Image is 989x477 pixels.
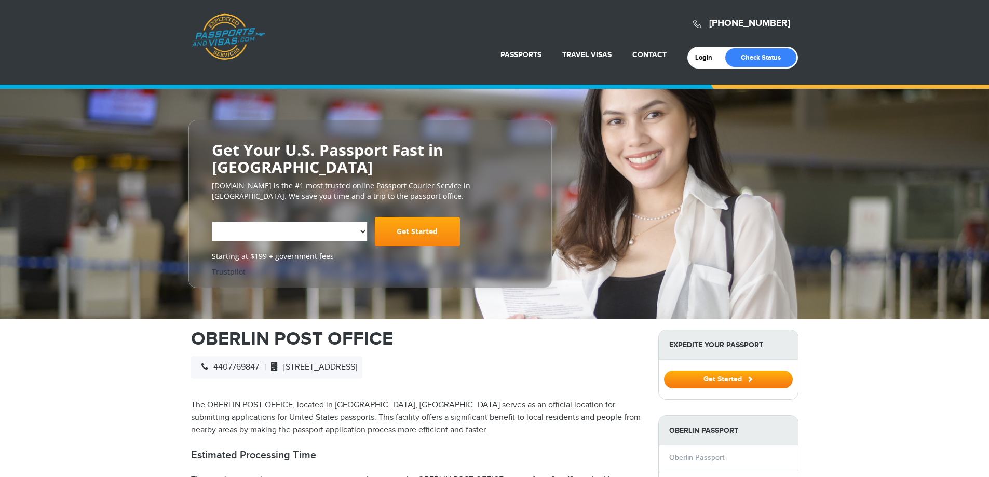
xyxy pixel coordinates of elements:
[191,449,643,461] h2: Estimated Processing Time
[212,141,529,175] h2: Get Your U.S. Passport Fast in [GEOGRAPHIC_DATA]
[695,53,720,62] a: Login
[191,356,362,379] div: |
[191,399,643,437] p: The OBERLIN POST OFFICE, located in [GEOGRAPHIC_DATA], [GEOGRAPHIC_DATA] serves as an official lo...
[659,330,798,360] strong: Expedite Your Passport
[191,330,643,348] h1: OBERLIN POST OFFICE
[212,267,246,277] a: Trustpilot
[196,362,259,372] span: 4407769847
[664,371,793,388] button: Get Started
[659,416,798,445] strong: Oberlin Passport
[266,362,357,372] span: [STREET_ADDRESS]
[212,251,529,262] span: Starting at $199 + government fees
[669,453,724,462] a: Oberlin Passport
[725,48,796,67] a: Check Status
[192,13,265,60] a: Passports & [DOMAIN_NAME]
[375,217,460,246] a: Get Started
[212,181,529,201] p: [DOMAIN_NAME] is the #1 most trusted online Passport Courier Service in [GEOGRAPHIC_DATA]. We sav...
[500,50,541,59] a: Passports
[709,18,790,29] a: [PHONE_NUMBER]
[562,50,612,59] a: Travel Visas
[632,50,667,59] a: Contact
[664,375,793,383] a: Get Started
